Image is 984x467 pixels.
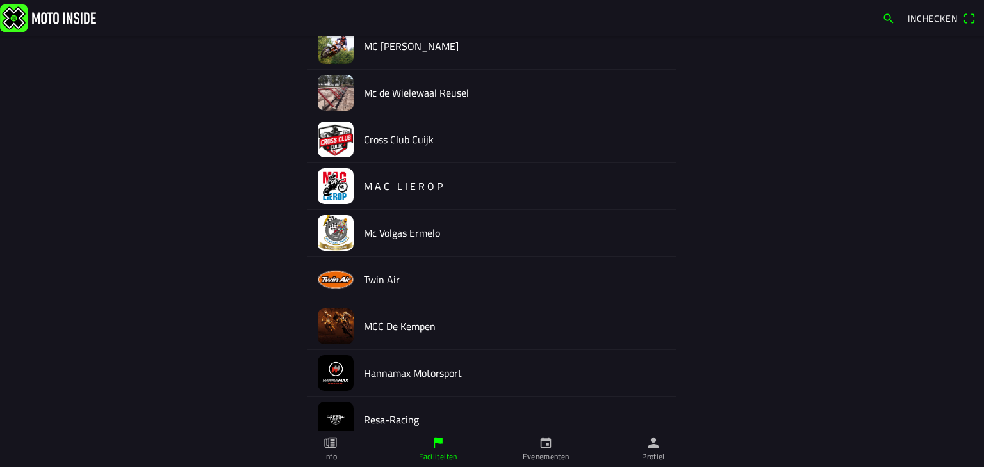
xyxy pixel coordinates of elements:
h2: M A C L I E R O P [364,180,666,193]
h2: Hannamax Motorsport [364,367,666,379]
ion-icon: paper [324,436,338,450]
h2: MCC De Kempen [364,321,666,333]
h2: MC [PERSON_NAME] [364,40,666,52]
img: fZaLbSkDvnr1C4GUSZfQfuKvSpE6MliCMoEx3pMa.jpg [318,215,354,251]
ion-label: Info [324,451,337,463]
span: Inchecken [908,12,958,25]
img: OVnFQxerog5cC59gt7GlBiORcCq4WNUAybko3va6.jpeg [318,28,354,64]
h2: Resa-Racing [364,414,666,426]
ion-icon: calendar [539,436,553,450]
img: YWMvcvOLWY37agttpRZJaAs8ZAiLaNCKac4Ftzsi.jpeg [318,75,354,111]
img: FW8eABScHZLgmZ5ih7z5M8OJBg3SvBvjHjvYoovp.jpeg [318,355,354,391]
h2: Mc Volgas Ermelo [364,227,666,239]
ion-label: Profiel [642,451,665,463]
a: Incheckenqr scanner [901,7,981,29]
img: vKiD6aWk1KGCV7kxOazT7ShHwSDtaq6zenDXxJPe.jpeg [318,122,354,157]
ion-label: Evenementen [523,451,570,463]
h2: Twin Air [364,274,666,286]
img: 1Ywph0tl9bockamjdFN6UysBxvF9j4zi1qic2Fif.jpeg [318,308,354,344]
img: sCleOuLcZu0uXzcCJj7MbjlmDPuiK8LwTvsfTPE1.png [318,168,354,204]
a: search [876,7,901,29]
ion-icon: flag [431,436,445,450]
ion-label: Faciliteiten [419,451,457,463]
h2: Cross Club Cuijk [364,134,666,146]
h2: Mc de Wielewaal Reusel [364,87,666,99]
img: D4DJWifPeSDnWRuJ6nwla8x1RNZQtK6YbsbQEeOk.jpeg [318,402,354,438]
ion-icon: person [646,436,660,450]
img: NfW0nHITyqKAzdTnw5f60d4xrRiuM2tsSi92Ny8Z.png [318,262,354,297]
